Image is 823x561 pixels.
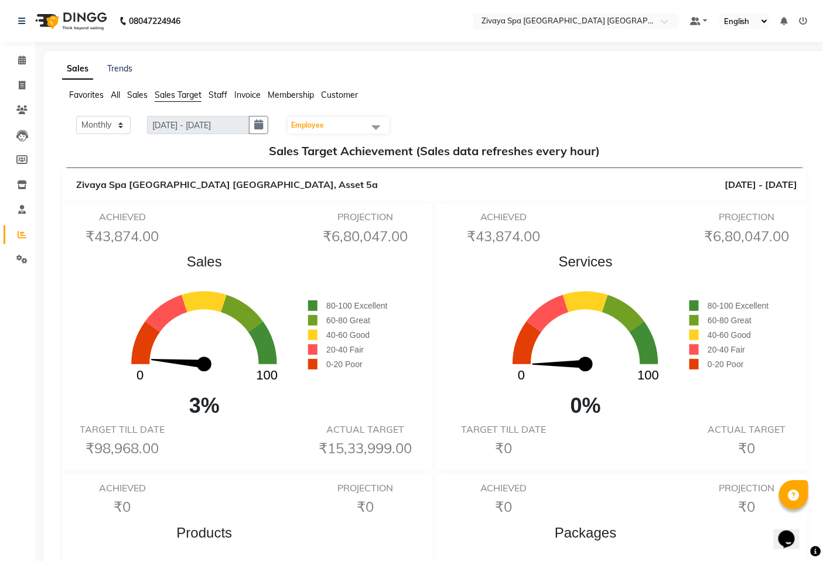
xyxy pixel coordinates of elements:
span: 40-60 Good [708,330,751,340]
h6: ACTUAL TARGET [313,424,418,435]
span: 0-20 Poor [708,360,743,369]
h6: ₹0 [70,498,175,515]
h6: TARGET TILL DATE [70,424,175,435]
span: 60-80 Great [326,316,370,325]
h6: ₹6,80,047.00 [695,228,799,245]
span: 60-80 Great [708,316,752,325]
h6: PROJECTION [695,211,799,223]
h6: PROJECTION [313,211,418,223]
span: 40-60 Good [326,330,370,340]
a: Sales [62,59,93,80]
h6: ACHIEVED [70,211,175,223]
span: Membership [268,90,314,100]
span: 20-40 Fair [326,345,364,354]
h6: ₹0 [695,440,799,457]
h6: ₹98,968.00 [70,440,175,457]
text: 100 [638,368,660,383]
span: 0-20 Poor [326,360,362,369]
h6: ACTUAL TARGET [695,424,799,435]
span: Invoice [234,90,261,100]
h6: ACHIEVED [70,483,175,494]
span: 0% [481,390,689,422]
span: Employee [291,121,324,129]
span: Favorites [69,90,104,100]
iframe: chat widget [774,514,811,549]
a: Trends [107,63,132,74]
span: 80-100 Excellent [326,301,387,310]
h6: ₹0 [695,498,799,515]
span: Services [481,251,689,272]
span: 3% [100,390,308,422]
span: 20-40 Fair [708,345,745,354]
text: 0 [137,368,144,383]
span: 80-100 Excellent [708,301,769,310]
span: Staff [209,90,227,100]
h6: ₹6,80,047.00 [313,228,418,245]
span: Sales [100,251,308,272]
h6: ₹0 [313,498,418,515]
text: 100 [257,368,278,383]
span: [DATE] - [DATE] [725,177,798,191]
input: DD/MM/YYYY-DD/MM/YYYY [147,116,250,134]
h6: TARGET TILL DATE [452,424,556,435]
h6: ₹0 [452,498,556,515]
span: Products [100,522,308,543]
img: logo [30,5,110,37]
h6: ₹43,874.00 [452,228,556,245]
h5: Sales Target Achievement (Sales data refreshes every hour) [71,144,798,158]
span: Sales Target [155,90,202,100]
h6: ₹15,33,999.00 [313,440,418,457]
h6: ACHIEVED [452,483,556,494]
span: Packages [481,522,689,543]
b: 08047224946 [129,5,180,37]
span: Customer [321,90,358,100]
span: Zivaya Spa [GEOGRAPHIC_DATA] [GEOGRAPHIC_DATA], Asset 5a [76,179,378,190]
text: 0 [518,368,525,383]
h6: ₹43,874.00 [70,228,175,245]
span: All [111,90,120,100]
span: Sales [127,90,148,100]
h6: ₹0 [452,440,556,457]
h6: PROJECTION [695,483,799,494]
h6: ACHIEVED [452,211,556,223]
h6: PROJECTION [313,483,418,494]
